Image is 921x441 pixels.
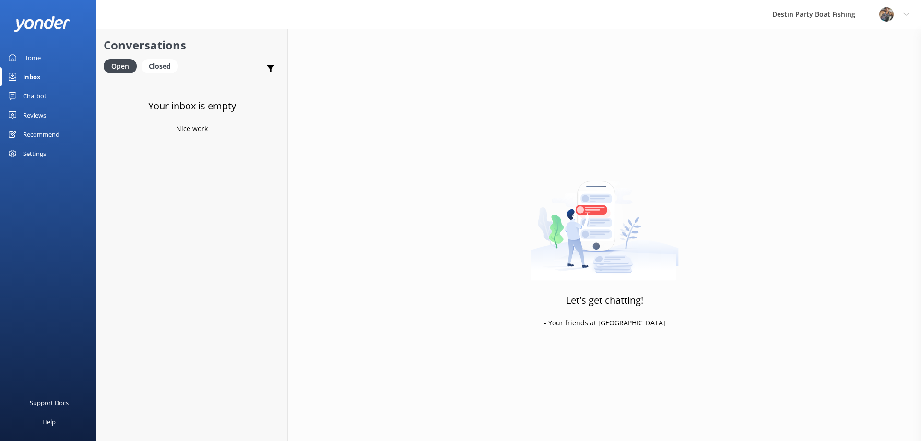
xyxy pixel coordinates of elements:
p: Nice work [176,123,208,134]
div: Help [42,412,56,431]
h3: Let's get chatting! [566,293,643,308]
a: Open [104,60,142,71]
a: Closed [142,60,183,71]
div: Inbox [23,67,41,86]
h3: Your inbox is empty [148,98,236,114]
img: yonder-white-logo.png [14,16,70,32]
div: Home [23,48,41,67]
div: Settings [23,144,46,163]
div: Open [104,59,137,73]
div: Chatbot [23,86,47,106]
div: Closed [142,59,178,73]
p: - Your friends at [GEOGRAPHIC_DATA] [544,318,665,328]
div: Support Docs [30,393,69,412]
img: 250-1666038197.jpg [879,7,894,22]
h2: Conversations [104,36,280,54]
div: Recommend [23,125,59,144]
div: Reviews [23,106,46,125]
img: artwork of a man stealing a conversation from at giant smartphone [531,161,679,281]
